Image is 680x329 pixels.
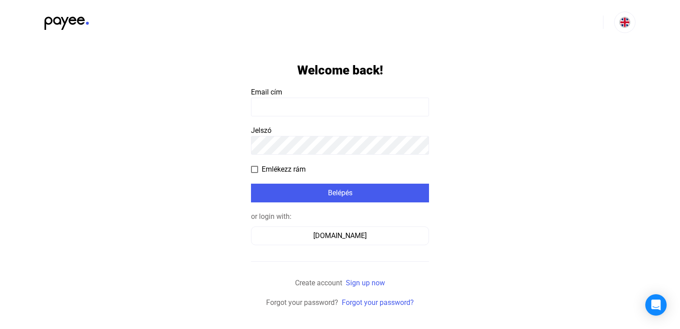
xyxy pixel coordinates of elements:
a: Forgot your password? [342,298,414,307]
span: Jelszó [251,126,271,135]
span: Forgot your password? [266,298,338,307]
span: Emlékezz rám [262,164,306,175]
div: Open Intercom Messenger [645,294,667,316]
img: EN [619,17,630,28]
button: EN [614,12,635,33]
span: Email cím [251,88,282,96]
div: or login with: [251,211,429,222]
div: Belépés [254,188,426,198]
span: Create account [295,279,342,287]
img: black-payee-blue-dot.svg [45,12,89,30]
div: [DOMAIN_NAME] [254,230,426,241]
a: [DOMAIN_NAME] [251,231,429,240]
button: [DOMAIN_NAME] [251,226,429,245]
button: Belépés [251,184,429,202]
a: Sign up now [346,279,385,287]
h1: Welcome back! [297,62,383,78]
